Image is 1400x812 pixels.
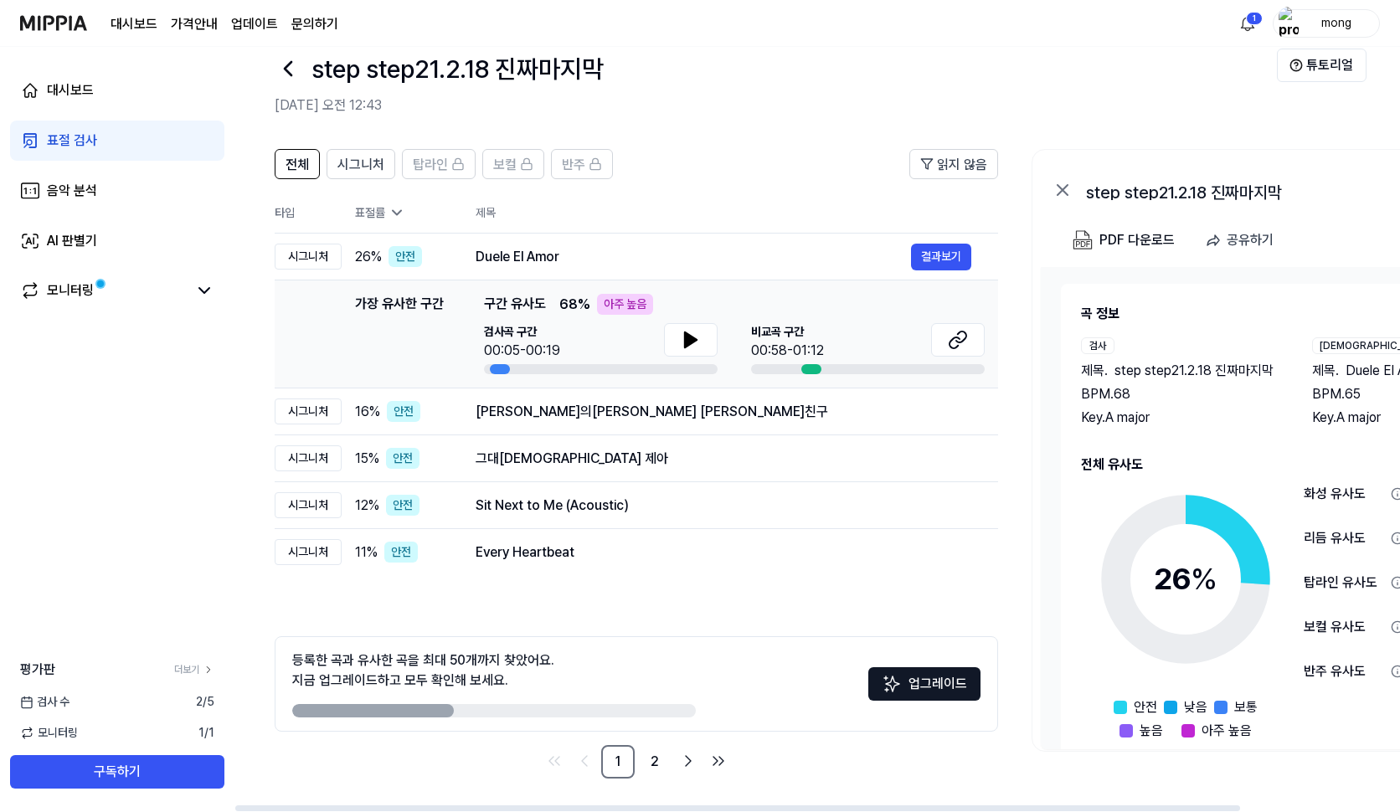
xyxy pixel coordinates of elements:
[484,341,560,361] div: 00:05-00:19
[476,402,971,422] div: [PERSON_NAME]의[PERSON_NAME] [PERSON_NAME]친구
[562,155,585,175] span: 반주
[937,155,987,175] span: 읽지 않음
[1273,9,1380,38] button: profilemong
[571,748,598,774] a: Go to previous page
[1289,59,1303,72] img: Help
[868,667,981,701] button: 업그레이드
[275,445,342,471] div: 시그니처
[355,402,380,422] span: 16 %
[1202,721,1252,741] span: 아주 높음
[355,204,449,222] div: 표절률
[484,323,560,341] span: 검사곡 구간
[476,247,911,267] div: Duele El Amor
[47,80,94,100] div: 대시보드
[174,662,214,677] a: 더보기
[476,193,998,233] th: 제목
[638,745,672,779] a: 2
[597,294,653,315] div: 아주 높음
[196,693,214,711] span: 2 / 5
[1304,13,1369,32] div: mong
[1234,10,1261,37] button: 알림1
[1277,49,1367,82] button: 튜토리얼
[868,681,981,697] a: Sparkles업그레이드
[675,748,702,774] a: Go to next page
[275,95,1277,116] h2: [DATE] 오전 12:43
[20,693,69,711] span: 검사 수
[231,14,278,34] a: 업데이트
[47,131,97,151] div: 표절 검사
[1304,484,1384,504] div: 화성 유사도
[909,149,998,179] button: 읽지 않음
[389,246,422,267] div: 안전
[275,244,342,270] div: 시그니처
[275,193,342,234] th: 타입
[541,748,568,774] a: Go to first page
[20,660,55,680] span: 평가판
[111,14,157,34] a: 대시보드
[1069,224,1178,257] button: PDF 다운로드
[275,149,320,179] button: 전체
[10,70,224,110] a: 대시보드
[291,14,338,34] a: 문의하기
[1279,7,1299,40] img: profile
[1238,13,1258,33] img: 알림
[1154,557,1217,602] div: 26
[1073,230,1093,250] img: PDF Download
[559,295,590,315] span: 68 %
[493,155,517,175] span: 보컬
[705,748,732,774] a: Go to last page
[1304,573,1384,593] div: 탑라인 유사도
[20,724,78,742] span: 모니터링
[10,755,224,789] button: 구독하기
[47,280,94,301] div: 모니터링
[20,280,188,301] a: 모니터링
[386,448,419,469] div: 안전
[413,155,448,175] span: 탑라인
[10,221,224,261] a: AI 판별기
[751,341,824,361] div: 00:58-01:12
[1198,224,1287,257] button: 공유하기
[10,121,224,161] a: 표절 검사
[601,745,635,779] a: 1
[1081,384,1279,404] div: BPM. 68
[482,149,544,179] button: 보컬
[1304,661,1384,681] div: 반주 유사도
[1304,528,1384,548] div: 리듬 유사도
[387,401,420,422] div: 안전
[286,155,309,175] span: 전체
[10,171,224,211] a: 음악 분석
[1312,361,1339,381] span: 제목 .
[355,496,379,516] span: 12 %
[551,149,613,179] button: 반주
[292,650,554,691] div: 등록한 곡과 유사한 곡을 최대 50개까지 찾았어요. 지금 업그레이드하고 모두 확인해 보세요.
[355,247,382,267] span: 26 %
[355,294,444,374] div: 가장 유사한 구간
[355,449,379,469] span: 15 %
[1304,617,1384,637] div: 보컬 유사도
[355,542,378,563] span: 11 %
[402,149,476,179] button: 탑라인
[198,724,214,742] span: 1 / 1
[275,492,342,518] div: 시그니처
[1140,721,1163,741] span: 높음
[1246,12,1263,25] div: 1
[1184,697,1207,717] span: 낮음
[1081,361,1108,381] span: 제목 .
[476,449,971,469] div: 그대[DEMOGRAPHIC_DATA] 제아
[1134,697,1157,717] span: 안전
[384,542,418,563] div: 안전
[275,539,342,565] div: 시그니처
[311,50,604,88] h1: step step21.2.18 진짜마지막
[882,674,902,694] img: Sparkles
[1099,229,1175,251] div: PDF 다운로드
[275,745,998,779] nav: pagination
[1227,229,1274,251] div: 공유하기
[337,155,384,175] span: 시그니처
[1081,408,1279,428] div: Key. A major
[911,244,971,270] button: 결과보기
[476,542,971,563] div: Every Heartbeat
[1081,337,1114,354] div: 검사
[47,231,97,251] div: AI 판별기
[386,495,419,516] div: 안전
